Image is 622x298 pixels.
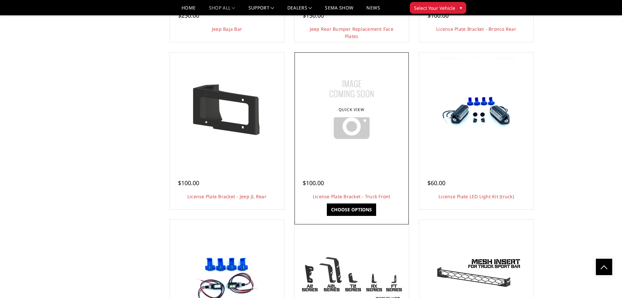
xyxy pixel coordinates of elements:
a: License Plate LED Light Kit (truck) [421,54,532,165]
span: $60.00 [427,179,445,187]
a: License Plate LED Light Kit (truck) [439,193,514,200]
span: $150.00 [303,11,324,19]
a: Quick view [330,102,374,117]
a: News [366,6,380,15]
span: ▾ [460,4,462,11]
iframe: Chat Widget [589,267,622,298]
span: $100.00 [303,179,324,187]
a: License Plate Bracket - Truck Front [313,193,391,200]
span: Select Your Vehicle [414,5,455,11]
a: Click to Top [596,259,612,275]
a: Choose Options [327,203,376,216]
a: Jeep Baja Bar [212,26,242,32]
a: License Plate Bracket - Jeep JL Rear [171,54,282,165]
span: $250.00 [178,11,199,19]
a: Support [248,6,274,15]
a: shop all [209,6,235,15]
a: License Plate Bracket - Bronco Rear [436,26,516,32]
a: License Plate Bracket - Jeep JL Rear [187,193,266,200]
a: Dealers [287,6,312,15]
span: $100.00 [427,11,449,19]
a: SEMA Show [325,6,353,15]
a: Home [182,6,196,15]
a: Jeep Rear Bumper Replacement Face Plates [310,26,393,39]
button: Select Your Vehicle [410,2,466,14]
img: License Plate LED Light Kit (truck) [437,57,515,162]
span: $100.00 [178,179,199,187]
img: License Plate Bracket - Jeep JL Rear [175,80,279,139]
